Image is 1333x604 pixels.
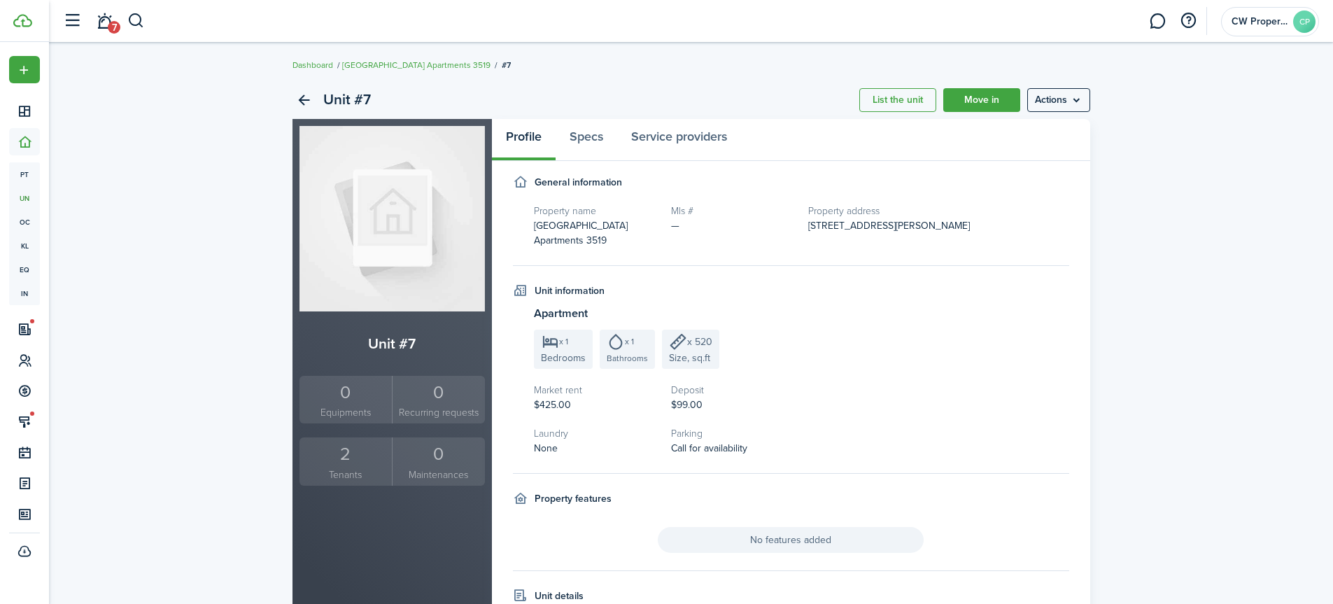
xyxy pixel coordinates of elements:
[299,126,485,311] img: Unit avatar
[303,441,389,468] div: 2
[9,162,40,186] a: pt
[671,218,679,233] span: —
[671,441,747,456] span: Call for availability
[671,398,703,412] span: $99.00
[299,437,393,486] a: 2Tenants
[617,119,741,161] a: Service providers
[1293,10,1316,33] avatar-text: CP
[292,59,333,71] a: Dashboard
[323,88,371,112] h2: Unit #7
[535,491,612,506] h4: Property features
[1027,88,1090,112] menu-btn: Actions
[392,437,485,486] a: 0Maintenances
[91,3,118,39] a: Notifications
[303,405,389,420] small: Equipments
[59,8,85,34] button: Open sidebar
[299,332,485,355] h2: Unit #7
[541,351,586,365] span: Bedrooms
[534,218,628,248] span: [GEOGRAPHIC_DATA] Apartments 3519
[559,337,568,346] span: x 1
[1027,88,1090,112] button: Open menu
[396,468,481,482] small: Maintenances
[1144,3,1171,39] a: Messaging
[808,218,970,233] span: [STREET_ADDRESS][PERSON_NAME]
[687,335,712,349] span: x 520
[9,56,40,83] button: Open menu
[534,441,558,456] span: None
[13,14,32,27] img: TenantCloud
[396,441,481,468] div: 0
[1232,17,1288,27] span: CW Properties
[127,9,145,33] button: Search
[658,527,924,553] span: No features added
[303,468,389,482] small: Tenants
[671,383,794,398] h5: Deposit
[671,204,794,218] h5: Mls #
[9,234,40,258] a: kl
[534,305,1069,323] h3: Apartment
[392,376,485,424] a: 0Recurring requests
[607,352,648,365] span: Bathrooms
[534,383,657,398] h5: Market rent
[299,376,393,424] a: 0Equipments
[9,281,40,305] a: in
[396,405,481,420] small: Recurring requests
[108,21,120,34] span: 7
[9,258,40,281] a: eq
[535,283,605,298] h4: Unit information
[859,88,936,112] a: List the unit
[671,426,794,441] h5: Parking
[556,119,617,161] a: Specs
[669,351,710,365] span: Size, sq.ft
[396,379,481,406] div: 0
[625,337,634,346] span: x 1
[1176,9,1200,33] button: Open resource center
[9,210,40,234] a: oc
[342,59,491,71] a: [GEOGRAPHIC_DATA] Apartments 3519
[535,175,622,190] h4: General information
[502,59,511,71] span: #7
[808,204,1069,218] h5: Property address
[534,426,657,441] h5: Laundry
[535,589,584,603] h4: Unit details
[943,88,1020,112] a: Move in
[534,204,657,218] h5: Property name
[292,88,316,112] a: Back
[9,186,40,210] a: un
[534,398,571,412] span: $425.00
[303,379,389,406] div: 0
